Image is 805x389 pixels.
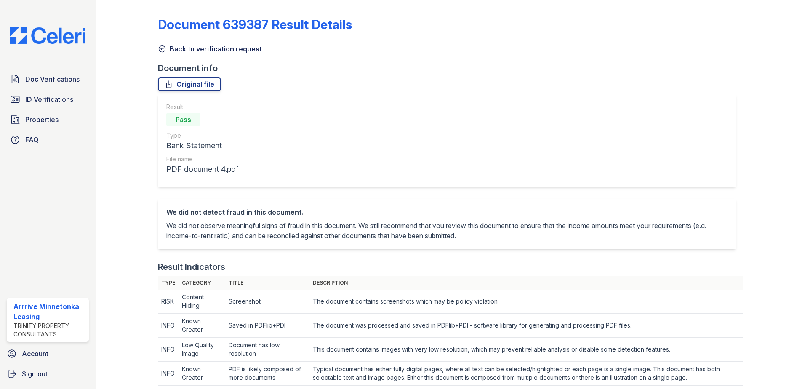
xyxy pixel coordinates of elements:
[158,17,352,32] a: Document 639387 Result Details
[7,91,89,108] a: ID Verifications
[3,345,92,362] a: Account
[3,365,92,382] a: Sign out
[166,163,238,175] div: PDF document 4.pdf
[7,111,89,128] a: Properties
[25,135,39,145] span: FAQ
[158,338,179,362] td: INFO
[179,314,225,338] td: Known Creator
[158,314,179,338] td: INFO
[7,71,89,88] a: Doc Verifications
[13,322,85,338] div: Trinity Property Consultants
[225,290,309,314] td: Screenshot
[166,113,200,126] div: Pass
[7,131,89,148] a: FAQ
[179,338,225,362] td: Low Quality Image
[225,362,309,386] td: PDF is likely composed of more documents
[166,155,238,163] div: File name
[158,290,179,314] td: RISK
[309,314,743,338] td: The document was processed and saved in PDFlib+PDI - software library for generating and processi...
[22,349,48,359] span: Account
[13,301,85,322] div: Arrrive Minnetonka Leasing
[225,338,309,362] td: Document has low resolution
[166,131,238,140] div: Type
[179,276,225,290] th: Category
[166,140,238,152] div: Bank Statement
[25,94,73,104] span: ID Verifications
[309,276,743,290] th: Description
[166,103,238,111] div: Result
[166,221,728,241] p: We did not observe meaningful signs of fraud in this document. We still recommend that you review...
[25,74,80,84] span: Doc Verifications
[309,362,743,386] td: Typical document has either fully digital pages, where all text can be selected/highlighted or ea...
[179,290,225,314] td: Content Hiding
[158,77,221,91] a: Original file
[179,362,225,386] td: Known Creator
[25,115,59,125] span: Properties
[158,261,225,273] div: Result Indicators
[225,276,309,290] th: Title
[22,369,48,379] span: Sign out
[225,314,309,338] td: Saved in PDFlib+PDI
[309,338,743,362] td: This document contains images with very low resolution, which may prevent reliable analysis or di...
[3,27,92,44] img: CE_Logo_Blue-a8612792a0a2168367f1c8372b55b34899dd931a85d93a1a3d3e32e68fde9ad4.png
[158,362,179,386] td: INFO
[166,207,728,217] div: We did not detect fraud in this document.
[158,62,743,74] div: Document info
[158,44,262,54] a: Back to verification request
[158,276,179,290] th: Type
[309,290,743,314] td: The document contains screenshots which may be policy violation.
